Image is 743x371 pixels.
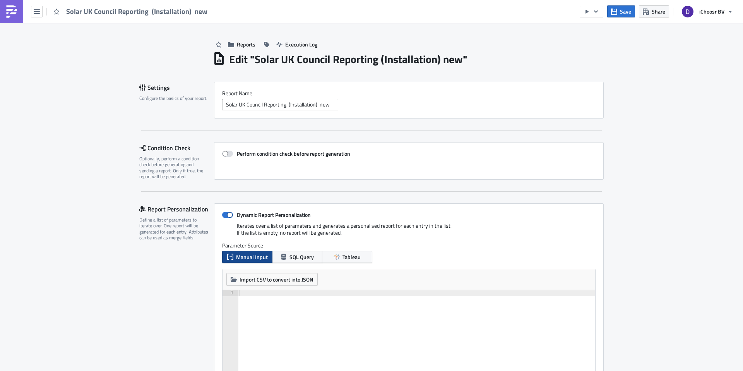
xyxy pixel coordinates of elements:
div: Configure the basics of your report. [139,95,209,101]
button: Share [639,5,669,17]
div: Settings [139,82,214,93]
button: Manual Input [222,251,272,263]
span: iChoosr BV [699,7,724,15]
button: iChoosr BV [677,3,737,20]
label: Parameter Source [222,242,596,249]
h1: Edit " Solar UK Council Reporting (Installation) new " [229,52,467,66]
span: Solar UK Council Reporting (Installation) new [66,7,208,16]
div: Iterates over a list of parameters and generates a personalised report for each entry in the list... [222,222,596,242]
div: 1 [223,290,238,296]
strong: Perform condition check before report generation [237,149,350,158]
label: Report Nam﻿e [222,90,596,97]
strong: Dynamic Report Personalization [237,211,311,219]
span: Save [620,7,631,15]
button: Import CSV to convert into JSON [226,273,318,286]
button: Reports [224,38,259,50]
button: Tableau [322,251,372,263]
div: Condition Check [139,142,214,154]
button: Save [607,5,635,17]
img: Avatar [681,5,694,18]
div: Report Personalization [139,203,214,215]
button: SQL Query [272,251,322,263]
span: Tableau [342,253,361,261]
div: Define a list of parameters to iterate over. One report will be generated for each entry. Attribu... [139,217,209,241]
div: Optionally, perform a condition check before generating and sending a report. Only if true, the r... [139,156,209,180]
span: Import CSV to convert into JSON [240,275,313,283]
img: PushMetrics [5,5,18,18]
button: Execution Log [272,38,321,50]
span: Manual Input [236,253,268,261]
span: Share [652,7,665,15]
span: Reports [237,40,255,48]
span: Execution Log [285,40,317,48]
span: SQL Query [289,253,314,261]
